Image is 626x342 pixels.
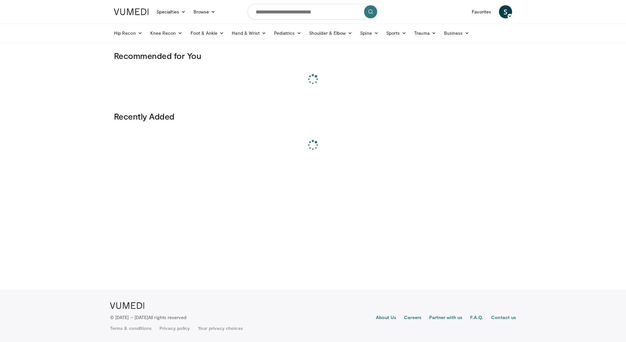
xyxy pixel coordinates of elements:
[468,5,495,18] a: Favorites
[110,302,144,309] img: VuMedi Logo
[110,27,146,40] a: Hip Recon
[190,5,220,18] a: Browse
[429,314,462,322] a: Partner with us
[153,5,190,18] a: Specialties
[110,325,152,332] a: Terms & conditions
[114,9,149,15] img: VuMedi Logo
[499,5,512,18] a: S
[440,27,473,40] a: Business
[404,314,421,322] a: Careers
[146,27,187,40] a: Knee Recon
[376,314,396,322] a: About Us
[270,27,305,40] a: Pediatrics
[470,314,483,322] a: F.A.Q.
[114,111,512,122] h3: Recently Added
[382,27,411,40] a: Sports
[110,314,187,321] p: © [DATE] – [DATE]
[248,4,378,20] input: Search topics, interventions
[198,325,243,332] a: Your privacy choices
[228,27,270,40] a: Hand & Wrist
[159,325,190,332] a: Privacy policy
[410,27,440,40] a: Trauma
[491,314,516,322] a: Contact us
[187,27,228,40] a: Foot & Ankle
[114,50,512,61] h3: Recommended for You
[356,27,382,40] a: Spine
[305,27,356,40] a: Shoulder & Elbow
[148,314,186,320] span: All rights reserved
